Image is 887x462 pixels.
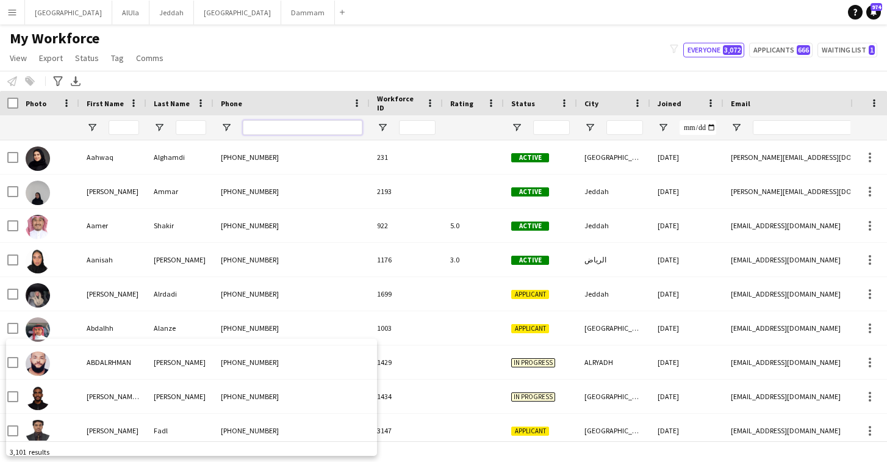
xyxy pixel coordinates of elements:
[87,122,98,133] button: Open Filter Menu
[136,52,163,63] span: Comms
[146,311,214,345] div: Alanze
[34,50,68,66] a: Export
[26,146,50,171] img: Aahwaq Alghamdi
[399,120,436,135] input: Workforce ID Filter Input
[533,120,570,135] input: Status Filter Input
[154,99,190,108] span: Last Name
[146,175,214,208] div: Ammar
[577,414,650,447] div: [GEOGRAPHIC_DATA]
[79,243,146,276] div: Aanisah
[146,140,214,174] div: Alghamdi
[26,181,50,205] img: Aalya Ammar
[443,243,504,276] div: 3.0
[146,243,214,276] div: [PERSON_NAME]
[79,140,146,174] div: Aahwaq
[221,122,232,133] button: Open Filter Menu
[606,120,643,135] input: City Filter Input
[869,45,875,55] span: 1
[79,209,146,242] div: Aamer
[26,99,46,108] span: Photo
[584,122,595,133] button: Open Filter Menu
[6,339,377,456] iframe: Popup CTA
[106,50,129,66] a: Tag
[577,175,650,208] div: Jeddah
[731,122,742,133] button: Open Filter Menu
[281,1,335,24] button: Dammam
[370,140,443,174] div: 231
[5,50,32,66] a: View
[68,74,83,88] app-action-btn: Export XLSX
[650,414,724,447] div: [DATE]
[214,140,370,174] div: [PHONE_NUMBER]
[149,1,194,24] button: Jeddah
[370,243,443,276] div: 1176
[577,277,650,311] div: Jeddah
[146,209,214,242] div: Shakir
[370,277,443,311] div: 1699
[683,43,744,57] button: Everyone3,072
[377,94,421,112] span: Workforce ID
[511,358,555,367] span: In progress
[511,324,549,333] span: Applicant
[584,99,598,108] span: City
[577,209,650,242] div: Jeddah
[577,140,650,174] div: [GEOGRAPHIC_DATA]
[658,122,669,133] button: Open Filter Menu
[650,243,724,276] div: [DATE]
[511,427,549,436] span: Applicant
[577,345,650,379] div: ALRYADH
[87,99,124,108] span: First Name
[243,120,362,135] input: Phone Filter Input
[866,5,881,20] a: 974
[680,120,716,135] input: Joined Filter Input
[39,52,63,63] span: Export
[214,311,370,345] div: [PHONE_NUMBER]
[26,215,50,239] img: Aamer Shakir
[511,122,522,133] button: Open Filter Menu
[871,3,882,11] span: 974
[749,43,813,57] button: Applicants666
[650,140,724,174] div: [DATE]
[176,120,206,135] input: Last Name Filter Input
[79,311,146,345] div: Abdalhh
[10,52,27,63] span: View
[370,380,443,413] div: 1434
[112,1,149,24] button: AlUla
[577,243,650,276] div: الرياض
[511,222,549,231] span: Active
[650,311,724,345] div: [DATE]
[511,99,535,108] span: Status
[650,277,724,311] div: [DATE]
[79,175,146,208] div: [PERSON_NAME]
[370,209,443,242] div: 922
[26,249,50,273] img: Aanisah Schroeder
[26,317,50,342] img: Abdalhh Alanze
[377,122,388,133] button: Open Filter Menu
[221,99,242,108] span: Phone
[70,50,104,66] a: Status
[577,380,650,413] div: [GEOGRAPHIC_DATA]
[658,99,681,108] span: Joined
[577,311,650,345] div: [GEOGRAPHIC_DATA]
[131,50,168,66] a: Comms
[723,45,742,55] span: 3,072
[25,1,112,24] button: [GEOGRAPHIC_DATA]
[797,45,810,55] span: 666
[214,175,370,208] div: [PHONE_NUMBER]
[511,256,549,265] span: Active
[370,345,443,379] div: 1429
[650,345,724,379] div: [DATE]
[511,153,549,162] span: Active
[511,392,555,402] span: In progress
[650,175,724,208] div: [DATE]
[10,29,99,48] span: My Workforce
[817,43,877,57] button: Waiting list1
[111,52,124,63] span: Tag
[214,209,370,242] div: [PHONE_NUMBER]
[75,52,99,63] span: Status
[109,120,139,135] input: First Name Filter Input
[511,187,549,197] span: Active
[443,209,504,242] div: 5.0
[51,74,65,88] app-action-btn: Advanced filters
[450,99,473,108] span: Rating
